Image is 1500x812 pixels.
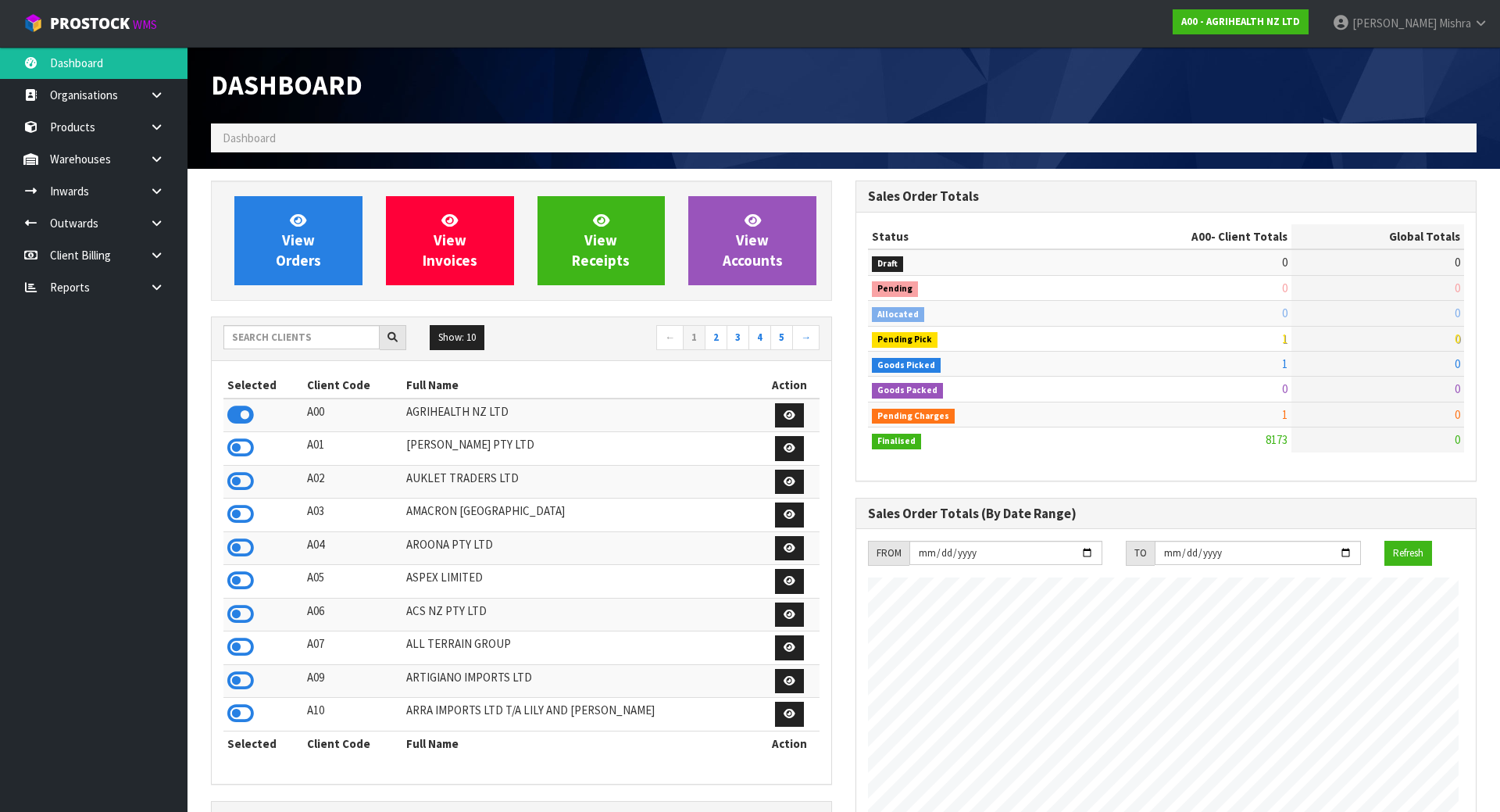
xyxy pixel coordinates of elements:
[223,131,276,145] span: Dashboard
[423,211,477,270] span: View Invoices
[402,731,760,756] th: Full Name
[303,373,402,398] th: Client Code
[1455,255,1460,270] span: 0
[872,383,943,399] span: Goods Packed
[1455,432,1460,447] span: 0
[133,17,157,32] small: WMS
[303,499,402,532] td: A03
[1455,356,1460,371] span: 0
[759,731,820,756] th: Action
[1455,407,1460,422] span: 0
[872,332,937,348] span: Pending Pick
[572,211,630,270] span: View Receipts
[683,325,705,350] a: 1
[1455,306,1460,320] span: 0
[23,13,43,33] img: cube-alt.png
[872,281,918,297] span: Pending
[1282,381,1287,396] span: 0
[759,373,820,398] th: Action
[868,189,1464,204] h3: Sales Order Totals
[1352,16,1437,30] span: [PERSON_NAME]
[533,325,820,352] nav: Page navigation
[1282,281,1287,295] span: 0
[868,506,1464,521] h3: Sales Order Totals (By Date Range)
[223,731,303,756] th: Selected
[402,664,760,698] td: ARTIGIANO IMPORTS LTD
[872,256,903,272] span: Draft
[303,531,402,565] td: A04
[430,325,484,350] button: Show: 10
[1191,229,1211,244] span: A00
[872,434,921,449] span: Finalised
[303,698,402,732] td: A10
[223,373,303,398] th: Selected
[868,541,909,566] div: FROM
[1384,541,1432,566] button: Refresh
[303,465,402,499] td: A02
[1181,15,1300,28] strong: A00 - AGRIHEALTH NZ LTD
[1126,541,1155,566] div: TO
[303,664,402,698] td: A09
[872,307,924,323] span: Allocated
[1455,331,1460,346] span: 0
[1282,356,1287,371] span: 1
[1455,381,1460,396] span: 0
[211,68,362,102] span: Dashboard
[1173,9,1309,34] a: A00 - AGRIHEALTH NZ LTD
[1455,281,1460,295] span: 0
[705,325,727,350] a: 2
[276,211,321,270] span: View Orders
[656,325,684,350] a: ←
[402,373,760,398] th: Full Name
[303,631,402,665] td: A07
[1282,306,1287,320] span: 0
[872,409,955,424] span: Pending Charges
[402,432,760,466] td: [PERSON_NAME] PTY LTD
[792,325,820,350] a: →
[1282,407,1287,422] span: 1
[223,325,380,349] input: Search clients
[402,698,760,732] td: ARRA IMPORTS LTD T/A LILY AND [PERSON_NAME]
[386,196,514,285] a: ViewInvoices
[748,325,771,350] a: 4
[1291,224,1464,249] th: Global Totals
[723,211,783,270] span: View Accounts
[1266,432,1287,447] span: 8173
[402,565,760,599] td: ASPEX LIMITED
[1439,16,1471,30] span: Mishra
[303,565,402,599] td: A05
[537,196,666,285] a: ViewReceipts
[303,598,402,631] td: A06
[234,196,362,285] a: ViewOrders
[872,358,941,374] span: Goods Picked
[402,465,760,499] td: AUKLET TRADERS LTD
[303,432,402,466] td: A01
[402,531,760,565] td: AROONA PTY LTD
[402,499,760,532] td: AMACRON [GEOGRAPHIC_DATA]
[770,325,793,350] a: 5
[303,731,402,756] th: Client Code
[303,399,402,432] td: A00
[50,13,130,34] span: ProStock
[1065,224,1291,249] th: - Client Totals
[688,196,816,285] a: ViewAccounts
[402,598,760,631] td: ACS NZ PTY LTD
[1282,331,1287,346] span: 1
[727,325,749,350] a: 3
[402,631,760,665] td: ALL TERRAIN GROUP
[1282,255,1287,270] span: 0
[402,399,760,432] td: AGRIHEALTH NZ LTD
[868,224,1065,249] th: Status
